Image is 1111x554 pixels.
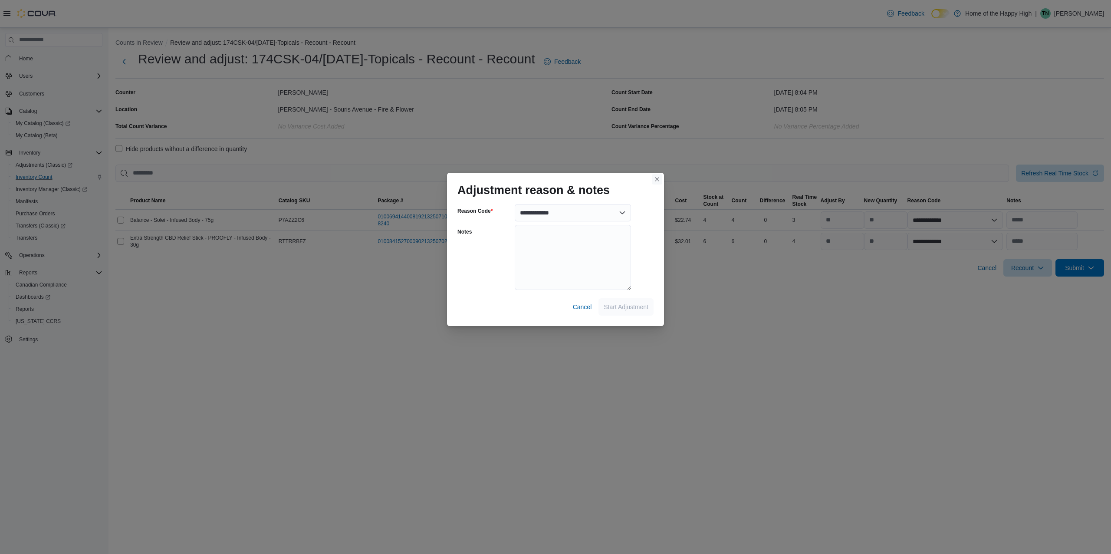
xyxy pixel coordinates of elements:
button: Cancel [569,298,595,316]
button: Start Adjustment [598,298,654,316]
label: Reason Code [457,208,493,214]
span: Start Adjustment [604,303,648,311]
label: Notes [457,228,472,235]
h1: Adjustment reason & notes [457,183,610,197]
span: Cancel [573,303,592,311]
button: Closes this modal window [652,174,662,185]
